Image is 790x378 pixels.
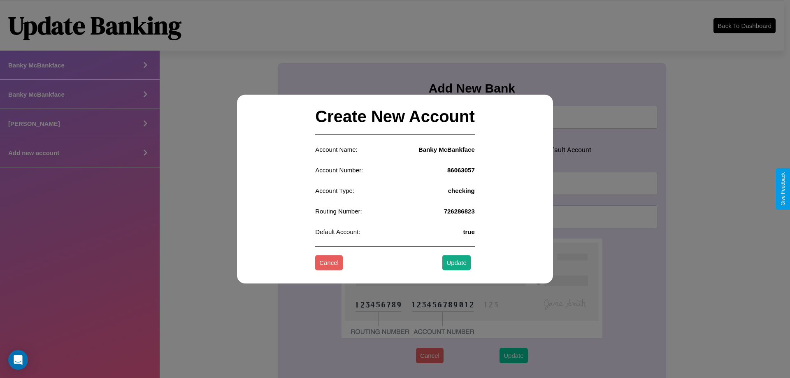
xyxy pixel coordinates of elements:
h4: 86063057 [447,167,475,174]
p: Account Number: [315,165,363,176]
h4: checking [448,187,475,194]
p: Routing Number: [315,206,362,217]
div: Give Feedback [780,172,786,206]
p: Account Type: [315,185,354,196]
h4: 726286823 [444,208,475,215]
h2: Create New Account [315,99,475,135]
h4: true [463,228,474,235]
h4: Banky McBankface [418,146,475,153]
p: Account Name: [315,144,358,155]
button: Cancel [315,255,343,271]
div: Open Intercom Messenger [8,350,28,370]
button: Update [442,255,470,271]
p: Default Account: [315,226,360,237]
